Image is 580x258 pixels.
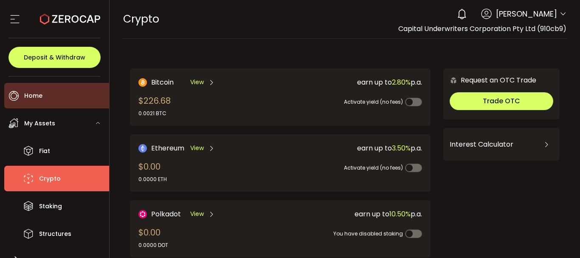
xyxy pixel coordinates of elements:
span: 3.50% [392,143,411,153]
span: Structures [39,228,71,240]
div: Request an OTC Trade [443,75,536,85]
button: Deposit & Withdraw [8,47,101,68]
img: Bitcoin [138,78,147,87]
span: Ethereum [151,143,184,153]
img: Ethereum [138,144,147,153]
div: earn up to p.a. [283,209,422,219]
div: earn up to p.a. [283,143,422,153]
span: Fiat [39,145,50,157]
span: View [190,78,204,87]
span: My Assets [24,117,55,130]
span: Activate yield (no fees) [344,164,403,171]
span: Deposit & Withdraw [24,54,85,60]
span: 10.50% [389,209,411,219]
div: 0.0000 DOT [138,241,168,249]
span: Home [24,90,42,102]
button: Trade OTC [450,92,553,110]
span: Bitcoin [151,77,174,88]
span: Trade OTC [483,96,520,106]
span: View [190,210,204,218]
span: Polkadot [151,209,181,219]
span: Activate yield (no fees) [344,98,403,105]
div: $0.00 [138,226,168,249]
div: earn up to p.a. [283,77,422,88]
div: $0.00 [138,160,167,183]
span: Staking [39,200,62,213]
div: 0.0021 BTC [138,110,171,117]
img: 6nGpN7MZ9FLuBP83NiajKbTRY4UzlzQtBKtCrLLspmCkSvCZHBKvY3NxgQaT5JnOQREvtQ257bXeeSTueZfAPizblJ+Fe8JwA... [450,77,457,84]
span: [PERSON_NAME] [496,8,557,20]
iframe: Chat Widget [538,217,580,258]
span: Capital Underwriters Corporation Pty Ltd (910cb9) [398,24,566,34]
div: 0.0000 ETH [138,176,167,183]
div: $226.68 [138,94,171,117]
span: You have disabled staking [333,230,403,237]
span: Crypto [39,173,61,185]
div: Interest Calculator [450,134,553,155]
span: Crypto [123,11,159,26]
span: 2.80% [392,77,411,87]
span: View [190,144,204,153]
img: DOT [138,210,147,218]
